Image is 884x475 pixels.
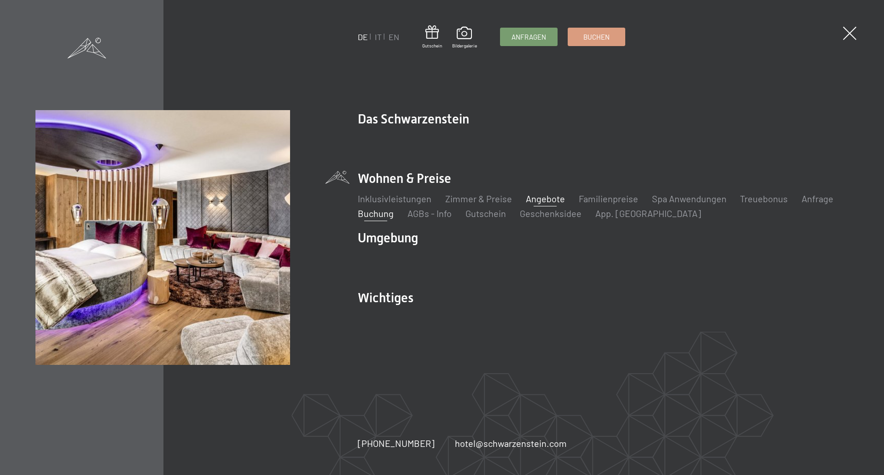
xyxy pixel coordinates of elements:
a: Anfragen [500,28,557,46]
span: [PHONE_NUMBER] [357,438,434,449]
a: Treuebonus [740,193,788,204]
a: Familienpreise [578,193,638,204]
img: Buchung [35,110,290,365]
a: Buchung [357,208,393,219]
a: Inklusivleistungen [357,193,431,204]
a: IT [374,32,381,42]
span: Anfragen [511,32,546,42]
span: Gutschein [422,42,442,49]
a: hotel@schwarzenstein.com [454,437,566,450]
a: Geschenksidee [519,208,581,219]
a: Buchen [568,28,624,46]
a: App. [GEOGRAPHIC_DATA] [595,208,701,219]
a: Gutschein [465,208,506,219]
a: Gutschein [422,25,442,49]
a: Bildergalerie [452,27,477,49]
a: [PHONE_NUMBER] [357,437,434,450]
a: Spa Anwendungen [651,193,726,204]
a: DE [357,32,367,42]
a: EN [388,32,399,42]
a: Anfrage [802,193,833,204]
a: Angebote [525,193,564,204]
span: Buchen [583,32,609,42]
span: Bildergalerie [452,42,477,49]
a: Zimmer & Preise [445,193,512,204]
a: AGBs - Info [407,208,451,219]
